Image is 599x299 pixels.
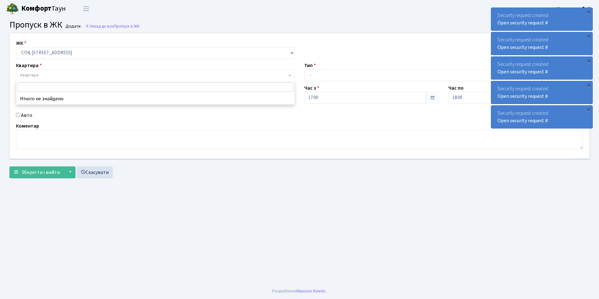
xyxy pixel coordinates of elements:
div: Security request created [491,32,592,55]
label: Тип [304,62,316,69]
a: Open security request # [497,19,548,26]
div: Security request created [491,81,592,104]
a: Open security request # [497,68,548,75]
a: Open security request # [497,44,548,51]
span: Пропуск в ЖК [9,18,62,31]
a: Назад до всіхПропуск в ЖК [85,23,140,29]
div: × [586,33,592,39]
div: Security request created [491,8,592,30]
div: × [586,8,592,15]
a: Massive Kinetic [297,288,326,294]
div: Security request created [491,106,592,128]
b: Комфорт [21,3,51,13]
label: Коментар [16,122,39,130]
label: Час з [304,84,319,92]
button: Переключити навігацію [78,3,94,14]
div: Security request created [491,57,592,79]
label: Авто [21,112,32,119]
small: Додати . [64,24,82,29]
a: Open security request # [497,93,548,100]
button: Зберегти і вийти [9,166,64,178]
label: Час по [448,84,464,92]
span: Пропуск в ЖК [114,23,140,29]
div: × [586,57,592,64]
a: Скасувати [76,166,113,178]
label: Квартира [16,62,42,69]
a: Консьєрж б. 4. [557,5,591,13]
div: × [586,82,592,88]
a: Open security request # [497,117,548,124]
span: Квартира [20,72,39,78]
label: ЖК [16,39,26,47]
span: Зберегти і вийти [21,169,60,176]
li: Нічого не знайдено [16,93,294,104]
img: logo.png [6,3,19,15]
div: × [586,106,592,113]
span: Таун [21,3,66,14]
div: Розроблено . [272,288,327,295]
b: Консьєрж б. 4. [557,5,591,12]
